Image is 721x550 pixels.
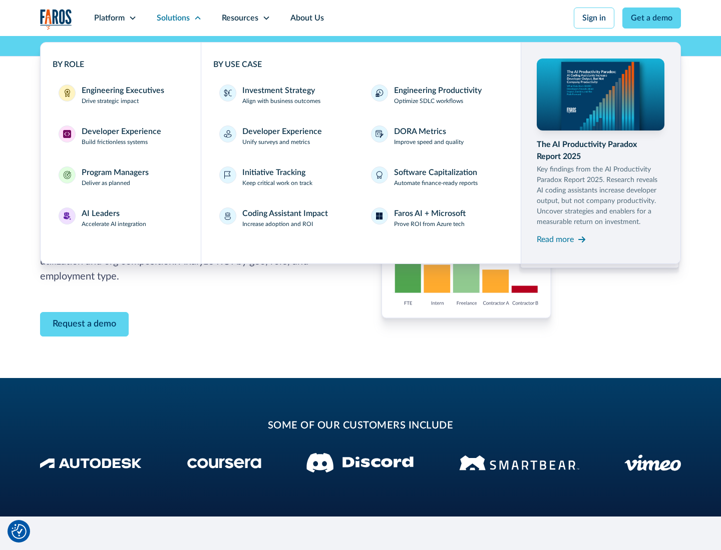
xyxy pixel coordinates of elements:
[82,125,161,137] div: Developer Experience
[537,138,665,162] div: The AI Productivity Paradox Report 2025
[242,219,313,228] p: Increase adoption and ROI
[242,137,310,146] p: Unify surveys and metrics
[63,130,71,138] img: Developer Experience
[63,89,71,97] img: Engineering Executives
[157,12,190,24] div: Solutions
[40,9,72,29] img: Logo of the analytics and reporting company Faros.
[82,166,149,178] div: Program Managers
[365,160,509,193] a: Software CapitalizationAutomate finance-ready reports
[53,160,189,193] a: Program ManagersProgram ManagersDeliver as planned
[622,7,681,28] a: Get a demo
[394,178,478,187] p: Automate finance-ready reports
[82,96,139,105] p: Drive strategic impact
[213,201,357,234] a: Coding Assistant ImpactIncrease adoption and ROI
[394,207,466,219] div: Faros AI + Microsoft
[459,453,579,472] img: Smartbear Logo
[63,171,71,179] img: Program Managers
[537,58,665,247] a: The AI Productivity Paradox Report 2025Key findings from the AI Productivity Paradox Report 2025....
[120,418,601,433] h2: some of our customers include
[40,36,681,264] nav: Solutions
[213,58,509,70] div: BY USE CASE
[82,84,164,96] div: Engineering Executives
[40,458,142,468] img: Autodesk Logo
[365,119,509,152] a: DORA MetricsImprove speed and quality
[242,96,320,105] p: Align with business outcomes
[213,160,357,193] a: Initiative TrackingKeep critical work on track
[53,119,189,152] a: Developer ExperienceDeveloper ExperienceBuild frictionless systems
[82,219,146,228] p: Accelerate AI integration
[394,166,477,178] div: Software Capitalization
[242,125,322,137] div: Developer Experience
[12,524,27,539] img: Revisit consent button
[213,78,357,111] a: Investment StrategyAlign with business outcomes
[242,207,328,219] div: Coding Assistant Impact
[242,166,305,178] div: Initiative Tracking
[306,453,414,472] img: Discord logo
[53,58,189,70] div: BY ROLE
[53,201,189,234] a: AI LeadersAI LeadersAccelerate AI integration
[40,9,72,29] a: home
[222,12,258,24] div: Resources
[82,137,148,146] p: Build frictionless systems
[53,78,189,111] a: Engineering ExecutivesEngineering ExecutivesDrive strategic impact
[624,454,681,471] img: Vimeo logo
[394,84,482,96] div: Engineering Productivity
[365,201,509,234] a: Faros AI + MicrosoftProve ROI from Azure tech
[574,7,614,28] a: Sign in
[187,458,261,468] img: Coursera Logo
[94,12,125,24] div: Platform
[63,212,71,220] img: AI Leaders
[12,524,27,539] button: Cookie Settings
[537,233,574,245] div: Read more
[394,137,464,146] p: Improve speed and quality
[40,312,129,336] a: Contact Modal
[82,178,130,187] p: Deliver as planned
[394,219,465,228] p: Prove ROI from Azure tech
[537,164,665,227] p: Key findings from the AI Productivity Paradox Report 2025. Research reveals AI coding assistants ...
[213,119,357,152] a: Developer ExperienceUnify surveys and metrics
[242,178,312,187] p: Keep critical work on track
[242,84,315,96] div: Investment Strategy
[394,96,463,105] p: Optimize SDLC workflows
[394,125,446,137] div: DORA Metrics
[365,78,509,111] a: Engineering ProductivityOptimize SDLC workflows
[82,207,120,219] div: AI Leaders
